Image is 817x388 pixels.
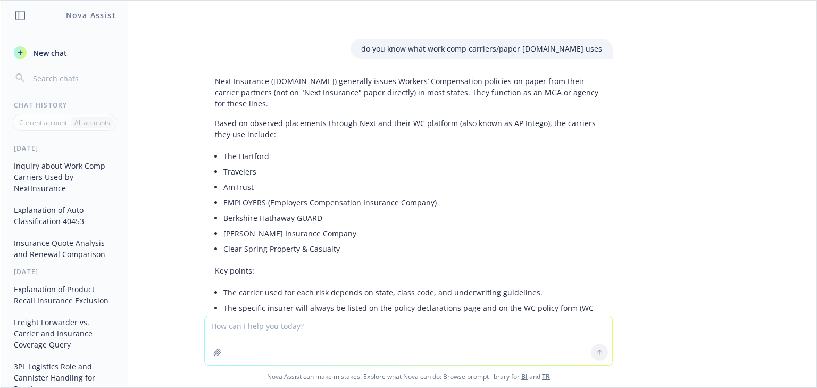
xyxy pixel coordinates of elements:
[10,280,120,309] button: Explanation of Product Recall Insurance Exclusion
[223,226,602,241] li: [PERSON_NAME] Insurance Company
[223,210,602,226] li: Berkshire Hathaway GUARD
[223,285,602,300] li: The carrier used for each risk depends on state, class code, and underwriting guidelines.
[10,157,120,197] button: Inquiry about Work Comp Carriers Used by NextInsurance
[66,10,116,21] h1: Nova Assist
[215,265,602,276] p: Key points:
[19,118,67,127] p: Current account
[31,47,67,59] span: New chat
[223,148,602,164] li: The Hartford
[223,300,602,327] li: The specific insurer will always be listed on the policy declarations page and on the WC policy f...
[1,101,128,110] div: Chat History
[10,43,120,62] button: New chat
[10,234,120,263] button: Insurance Quote Analysis and Renewal Comparison
[223,241,602,257] li: Clear Spring Property & Casualty
[361,43,602,54] p: do you know what work comp carriers/paper [DOMAIN_NAME] uses
[223,179,602,195] li: AmTrust
[223,164,602,179] li: Travelers
[1,267,128,276] div: [DATE]
[31,71,115,86] input: Search chats
[215,76,602,109] p: Next Insurance ([DOMAIN_NAME]) generally issues Workers’ Compensation policies on paper from thei...
[10,313,120,353] button: Freight Forwarder vs. Carrier and Insurance Coverage Query
[223,195,602,210] li: EMPLOYERS (Employers Compensation Insurance Company)
[521,372,528,381] a: BI
[1,144,128,153] div: [DATE]
[542,372,550,381] a: TR
[5,366,812,387] span: Nova Assist can make mistakes. Explore what Nova can do: Browse prompt library for and
[215,118,602,140] p: Based on observed placements through Next and their WC platform (also known as AP Intego), the ca...
[10,201,120,230] button: Explanation of Auto Classification 40453
[74,118,110,127] p: All accounts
